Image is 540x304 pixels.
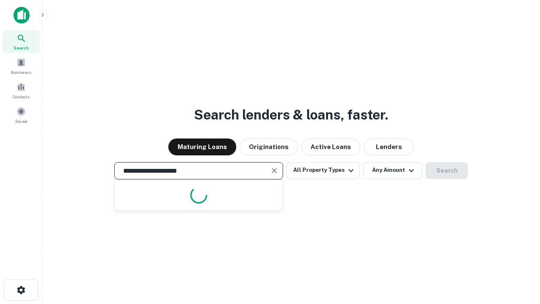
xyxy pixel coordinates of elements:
[3,79,40,102] a: Contacts
[194,105,388,125] h3: Search lenders & loans, faster.
[11,69,31,76] span: Borrowers
[286,162,360,179] button: All Property Types
[268,165,280,176] button: Clear
[13,44,29,51] span: Search
[240,138,298,155] button: Originations
[3,30,40,53] a: Search
[168,138,236,155] button: Maturing Loans
[13,93,30,100] span: Contacts
[364,138,414,155] button: Lenders
[13,7,30,24] img: capitalize-icon.png
[3,54,40,77] a: Borrowers
[3,103,40,126] a: Saved
[498,236,540,277] iframe: Chat Widget
[363,162,422,179] button: Any Amount
[301,138,360,155] button: Active Loans
[15,118,27,125] span: Saved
